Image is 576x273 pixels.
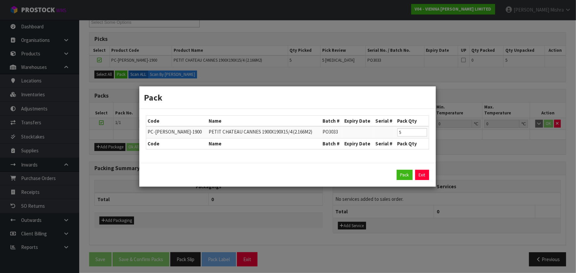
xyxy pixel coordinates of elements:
[148,129,202,135] span: PC-[PERSON_NAME]-1900
[146,138,207,149] th: Code
[207,138,321,149] th: Name
[396,116,429,126] th: Pack Qty
[343,138,374,149] th: Expiry Date
[322,129,338,135] span: PO3033
[321,138,343,149] th: Batch #
[374,138,396,149] th: Serial #
[207,116,321,126] th: Name
[343,116,374,126] th: Expiry Date
[209,129,313,135] span: PETIT CHATEAU CANNES 1900X190X15/4 (2.166M2)
[415,170,429,180] a: Exit
[374,116,396,126] th: Serial #
[144,91,431,104] h3: Pack
[397,170,413,180] button: Pack
[321,116,343,126] th: Batch #
[396,138,429,149] th: Pack Qty
[146,116,207,126] th: Code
